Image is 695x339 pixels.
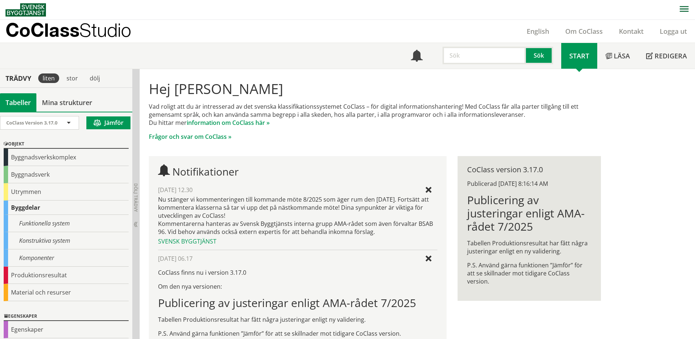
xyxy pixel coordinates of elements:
[133,183,139,212] span: Dölj trädvy
[467,261,591,285] p: P.S. Använd gärna funktionen ”Jämför” för att se skillnader mot tidigare CoClass version.
[597,43,638,69] a: Läsa
[4,140,129,149] div: Objekt
[467,180,591,188] div: Publicerad [DATE] 8:16:14 AM
[4,183,129,201] div: Utrymmen
[443,47,526,64] input: Sök
[638,43,695,69] a: Redigera
[36,93,98,112] a: Mina strukturer
[158,195,437,236] div: Nu stänger vi kommenteringen till kommande möte 8/2025 som äger rum den [DATE]. Fortsätt att komm...
[1,74,35,82] div: Trädvy
[614,51,630,60] span: Läsa
[158,329,437,338] p: P.S. Använd gärna funktionen ”Jämför” för att se skillnader mot tidigare CoClass version.
[149,102,601,127] p: Vad roligt att du är intresserad av det svenska klassifikationssystemet CoClass – för digital inf...
[4,201,129,215] div: Byggdelar
[4,232,129,249] div: Konstruktiva system
[467,239,591,255] p: Tabellen Produktionsresultat har fått några justeringar enligt en ny validering.
[6,26,131,34] p: CoClass
[411,51,423,62] span: Notifikationer
[79,19,131,41] span: Studio
[519,27,557,36] a: English
[561,43,597,69] a: Start
[467,166,591,174] div: CoClass version 3.17.0
[149,133,232,141] a: Frågor och svar om CoClass »
[611,27,652,36] a: Kontakt
[38,73,59,83] div: liten
[4,215,129,232] div: Funktionella system
[149,80,601,97] h1: Hej [PERSON_NAME]
[158,315,437,324] p: Tabellen Produktionsresultat har fått några justeringar enligt ny validering.
[158,186,193,194] span: [DATE] 12.30
[4,312,129,321] div: Egenskaper
[4,284,129,301] div: Material och resurser
[6,20,147,43] a: CoClassStudio
[158,282,437,291] p: Om den nya versionen:
[467,194,591,233] h1: Publicering av justeringar enligt AMA-rådet 7/2025
[62,73,82,83] div: stor
[158,268,437,277] p: CoClass finns nu i version 3.17.0
[86,116,130,129] button: Jämför
[526,47,553,64] button: Sök
[569,51,589,60] span: Start
[6,119,57,126] span: CoClass Version 3.17.0
[6,3,46,17] img: Svensk Byggtjänst
[158,237,437,245] div: Svensk Byggtjänst
[4,267,129,284] div: Produktionsresultat
[4,149,129,166] div: Byggnadsverkskomplex
[557,27,611,36] a: Om CoClass
[85,73,104,83] div: dölj
[4,249,129,267] div: Komponenter
[187,119,270,127] a: information om CoClass här »
[4,321,129,338] div: Egenskaper
[4,166,129,183] div: Byggnadsverk
[652,27,695,36] a: Logga ut
[158,296,437,310] h1: Publicering av justeringar enligt AMA-rådet 7/2025
[158,255,193,263] span: [DATE] 06.17
[655,51,687,60] span: Redigera
[172,165,239,178] span: Notifikationer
